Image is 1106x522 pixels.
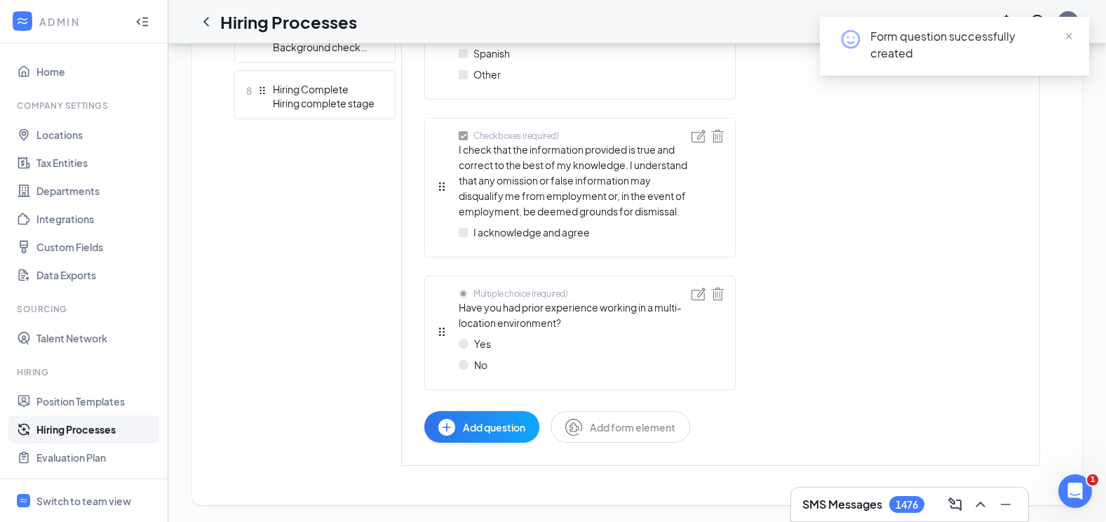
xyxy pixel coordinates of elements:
iframe: Intercom live chat [1058,474,1092,508]
button: ChevronUp [969,493,992,516]
span: Add question [463,420,525,435]
span: I acknowledge and agree [473,225,590,240]
svg: HappyFace [839,28,862,51]
span: Add form element [590,420,675,435]
a: Locations [36,121,156,149]
div: Form question successfully created [870,28,1072,62]
div: Background check stage [273,40,375,54]
svg: WorkstreamLogo [19,496,28,505]
div: 1476 [896,499,918,511]
a: Custom Fields [36,233,156,261]
button: Add form element [551,411,690,443]
a: Position Templates [36,387,156,415]
svg: Minimize [997,496,1014,513]
svg: Drag [257,86,267,95]
h3: SMS Messages [802,497,882,512]
div: Hiring [17,366,154,378]
svg: ChevronLeft [198,13,215,30]
button: Minimize [994,493,1017,516]
svg: WorkstreamLogo [15,14,29,28]
a: Data Exports [36,261,156,289]
span: No [474,357,487,373]
svg: Collapse [135,15,149,29]
button: Add question [424,411,539,443]
div: Sourcing [17,303,154,315]
div: Hiring Complete [273,82,375,96]
svg: Notifications [998,13,1015,30]
span: I check that the information provided is true and correct to the best of my knowledge. I understa... [459,142,692,219]
a: Reapplications [36,471,156,500]
div: Switch to team view [36,494,131,508]
a: Departments [36,177,156,205]
span: Other [473,67,501,82]
span: close [1064,32,1074,41]
svg: Drag [436,326,447,337]
a: Talent Network [36,324,156,352]
div: Multiple choice (required) [473,288,568,300]
span: Spanish [473,46,510,61]
a: Tax Entities [36,149,156,177]
svg: QuestionInfo [1029,13,1046,30]
a: Evaluation Plan [36,443,156,471]
button: ComposeMessage [944,493,966,516]
div: AC [1063,15,1074,27]
span: 8 [246,82,252,99]
span: Have you had prior experience working in a multi-location environment? [459,300,692,330]
div: Checkboxes (required) [473,130,559,142]
div: ADMIN [39,15,123,29]
a: Integrations [36,205,156,233]
svg: ComposeMessage [947,496,964,513]
div: Hiring complete stage [273,96,375,110]
span: Yes [474,336,491,352]
svg: Drag [436,181,447,192]
a: Home [36,58,156,86]
svg: ChevronUp [972,496,989,513]
a: Hiring Processes [36,415,156,443]
span: 1 [1087,474,1098,486]
h1: Hiring Processes [220,10,357,34]
div: Company Settings [17,100,154,112]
